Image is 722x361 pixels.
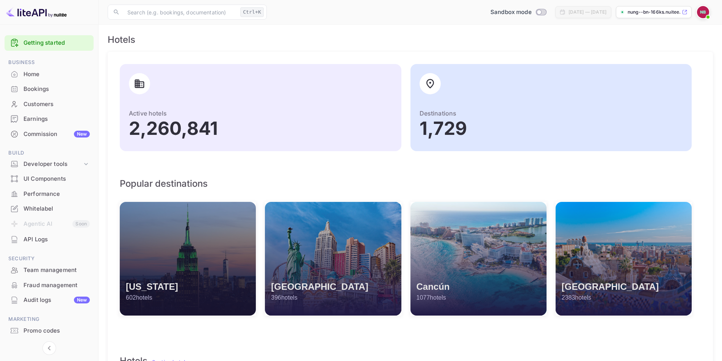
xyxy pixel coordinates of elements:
div: 1,729 [420,118,683,139]
button: [GEOGRAPHIC_DATA]396hotels [265,202,401,316]
a: Customers [5,97,94,111]
img: Nung_ Bn [697,6,709,18]
div: CommissionNew [5,127,94,142]
div: Bookings [5,82,94,97]
span: Build [5,149,94,157]
h3: Cancún [417,281,450,292]
div: Whitelabel [23,205,90,213]
div: Earnings [5,112,94,127]
div: 2,260,841 [129,118,392,139]
div: Performance [23,190,90,198]
a: 602 hotels [126,294,152,301]
p: Active hotels [129,109,392,118]
h3: [US_STATE] [126,281,178,292]
a: Team management [5,263,94,277]
div: Team management [5,263,94,278]
a: API Logs [5,232,94,246]
a: Performance [5,187,94,201]
a: Fraud management [5,278,94,292]
div: Audit logsNew [5,293,94,308]
div: Fraud management [23,281,90,290]
div: New [74,297,90,303]
div: Getting started [5,35,94,51]
a: Whitelabel [5,202,94,216]
a: 1077 hotels [417,294,446,301]
button: [US_STATE]602hotels [120,202,256,316]
span: Business [5,58,94,67]
div: Customers [23,100,90,109]
h3: [GEOGRAPHIC_DATA] [271,281,368,292]
img: LiteAPI logo [6,6,67,18]
div: Ctrl+K [240,7,264,17]
a: Getting started [23,39,90,47]
div: API Logs [5,232,94,247]
span: Security [5,255,94,263]
a: Home [5,67,94,81]
div: Home [5,67,94,82]
div: Developer tools [5,158,94,171]
div: [DATE] — [DATE] [569,9,606,16]
a: CommissionNew [5,127,94,141]
div: UI Components [23,175,90,183]
div: Team management [23,266,90,275]
div: Performance [5,187,94,202]
a: 2383 hotels [562,294,591,301]
div: Bookings [23,85,90,94]
a: Bookings [5,82,94,96]
a: Earnings [5,112,94,126]
h3: [GEOGRAPHIC_DATA] [562,281,659,292]
a: Audit logsNew [5,293,94,307]
input: Search (e.g. bookings, documentation) [123,5,237,20]
div: Switch to Production mode [487,8,549,17]
a: 396 hotels [271,294,297,301]
button: Cancún1077hotels [410,202,547,316]
div: Developer tools [23,160,82,169]
div: Commission [23,130,90,139]
button: [GEOGRAPHIC_DATA]2383hotels [556,202,692,316]
span: Sandbox mode [490,8,532,17]
h5: Hotels [108,34,135,46]
div: Fraud management [5,278,94,293]
div: API Logs [23,235,90,244]
div: Home [23,70,90,79]
button: Collapse navigation [42,341,56,355]
div: Customers [5,97,94,112]
div: New [74,131,90,138]
p: Destinations [420,109,683,118]
p: nung--bn-166ks.nuitee.... [628,9,680,16]
a: Promo codes [5,323,94,338]
a: UI Components [5,172,94,186]
div: Promo codes [23,327,90,335]
div: Earnings [23,115,90,123]
div: Popular destinations [120,178,701,190]
span: Marketing [5,315,94,323]
div: Audit logs [23,296,90,305]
